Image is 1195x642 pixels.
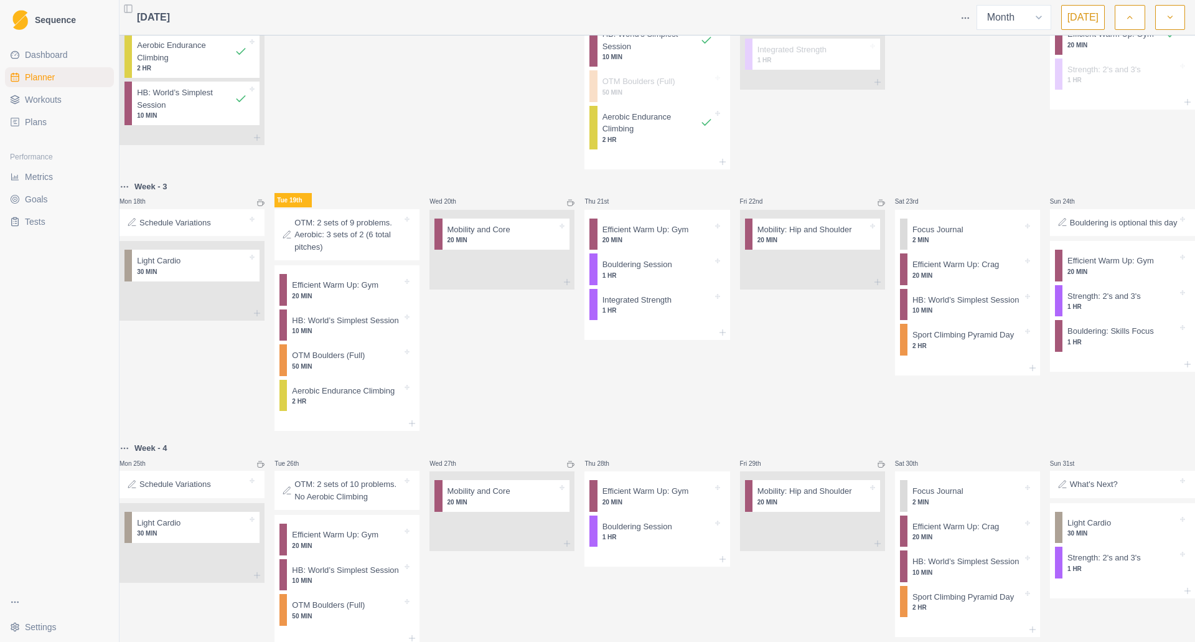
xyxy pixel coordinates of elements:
a: Goals [5,189,114,209]
p: 30 MIN [1067,529,1178,538]
p: 20 MIN [757,498,868,507]
a: Plans [5,112,114,132]
div: HB: World’s Simplest Session10 MIN [124,82,260,125]
p: Sat 23rd [895,197,932,206]
p: 10 MIN [912,568,1023,577]
div: Strength: 2's and 3's1 HR [1055,285,1190,317]
p: Integrated Strength [757,44,827,56]
a: LogoSequence [5,5,114,35]
span: Goals [25,193,48,205]
p: Light Cardio [137,255,180,267]
a: Workouts [5,90,114,110]
p: 2 HR [137,64,247,73]
div: HB: World’s Simplest Session10 MIN [900,550,1035,582]
p: OTM Boulders (Full) [292,349,365,362]
p: Efficient Warm Up: Crag [912,521,999,533]
div: Mobility: Hip and Shoulder20 MIN [745,480,880,512]
p: Focus Journal [912,224,963,236]
p: Efficient Warm Up: Gym [1067,255,1154,267]
p: Focus Journal [912,485,963,498]
div: Bouldering Session1 HR [589,516,724,547]
p: 30 MIN [137,529,247,538]
p: 20 MIN [912,271,1023,280]
div: OTM Boulders (Full)50 MIN [279,594,415,626]
p: 1 HR [1067,564,1178,574]
p: Fri 22nd [740,197,777,206]
p: Sport Climbing Pyramid Day [912,329,1014,341]
div: Bouldering Session1 HR [589,253,724,285]
p: 20 MIN [448,498,558,507]
div: Light Cardio30 MIN [1055,512,1190,544]
span: Dashboard [25,49,68,61]
p: HB: World’s Simplest Session [602,28,700,52]
p: 1 HR [1067,338,1178,347]
div: Strength: 2's and 3's1 HR [1055,59,1190,90]
p: 1 HR [757,55,868,65]
p: Schedule Variations [139,478,211,491]
p: OTM: 2 sets of 10 problems. No Aerobic Climbing [294,478,402,503]
div: OTM: 2 sets of 9 problems. Aerobic: 3 sets of 2 (6 total pitches) [274,209,419,261]
p: Aerobic Endurance Climbing [292,385,395,397]
p: 20 MIN [602,235,713,245]
p: HB: World’s Simplest Session [137,87,235,111]
p: Tue 26th [274,459,312,468]
div: Sport Climbing Pyramid Day2 HR [900,586,1035,618]
div: OTM Boulders (Full)50 MIN [589,70,724,102]
p: Sport Climbing Pyramid Day [912,591,1014,603]
p: HB: World’s Simplest Session [912,294,1019,306]
p: 20 MIN [292,541,402,550]
div: Strength: 2's and 3's1 HR [1055,547,1190,578]
p: 20 MIN [602,498,713,507]
div: Performance [5,147,114,167]
button: [DATE] [1061,5,1105,30]
span: Sequence [35,16,76,24]
p: Efficient Warm Up: Crag [912,258,999,271]
div: HB: World’s Simplest Session10 MIN [900,289,1035,321]
p: HB: World’s Simplest Session [912,555,1019,568]
div: Bouldering: Skills Focus1 HR [1055,320,1190,352]
a: Metrics [5,167,114,187]
p: 1 HR [1067,302,1178,311]
p: 20 MIN [912,532,1023,542]
p: 20 MIN [292,291,402,301]
p: 50 MIN [602,88,713,97]
p: 10 MIN [292,326,402,336]
a: Planner [5,67,114,87]
div: Efficient Warm Up: Crag20 MIN [900,253,1035,285]
p: Week - 3 [134,181,167,193]
p: Efficient Warm Up: Gym [292,279,378,291]
div: What's Next? [1050,471,1195,498]
div: Focus Journal2 MIN [900,219,1035,250]
p: Aerobic Endurance Climbing [137,39,235,64]
p: 50 MIN [292,611,402,621]
p: 1 HR [602,306,713,315]
p: Bouldering: Skills Focus [1067,325,1154,338]
p: Aerobic Endurance Climbing [602,111,700,135]
span: Planner [25,71,55,83]
div: Efficient Warm Up: Gym20 MIN [589,219,724,250]
p: 2 HR [602,135,713,144]
img: Logo [12,10,28,31]
p: 50 MIN [292,362,402,371]
a: Dashboard [5,45,114,65]
p: 1 HR [1067,75,1178,85]
div: Schedule Variations [119,471,265,498]
div: Efficient Warm Up: Crag20 MIN [900,516,1035,547]
p: Sun 24th [1050,197,1087,206]
p: Efficient Warm Up: Gym [602,224,689,236]
div: OTM: 2 sets of 10 problems. No Aerobic Climbing [274,471,419,510]
p: Mobility: Hip and Shoulder [757,485,852,498]
div: Mobility: Hip and Shoulder20 MIN [745,219,880,250]
p: 2 MIN [912,498,1023,507]
div: Bouldering is optional this day [1050,209,1195,237]
div: OTM Boulders (Full)50 MIN [279,344,415,376]
a: Tests [5,212,114,232]
p: 20 MIN [1067,40,1178,50]
p: Tue 19th [274,193,312,207]
div: Integrated Strength1 HR [745,39,880,70]
span: Tests [25,215,45,228]
p: OTM Boulders (Full) [292,599,365,611]
p: What's Next? [1070,478,1118,491]
p: 10 MIN [602,52,713,62]
div: Mobility and Core20 MIN [434,480,569,512]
